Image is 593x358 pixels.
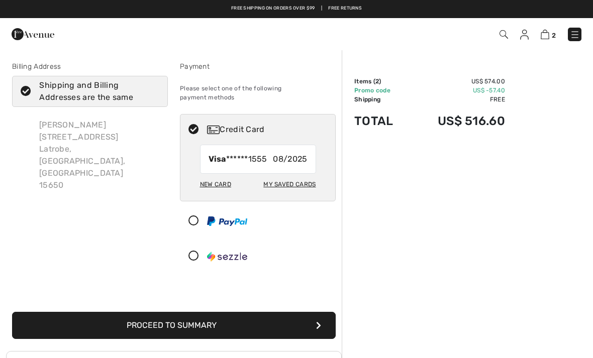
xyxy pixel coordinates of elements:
[200,176,231,193] div: New Card
[552,32,556,39] span: 2
[39,79,153,103] div: Shipping and Billing Addresses are the same
[410,77,505,86] td: US$ 574.00
[207,126,220,134] img: Credit Card
[354,86,410,95] td: Promo code
[354,104,410,138] td: Total
[31,111,168,199] div: [PERSON_NAME] [STREET_ADDRESS] Latrobe, [GEOGRAPHIC_DATA], [GEOGRAPHIC_DATA] 15650
[12,24,54,44] img: 1ère Avenue
[328,5,362,12] a: Free Returns
[570,30,580,40] img: Menu
[180,76,336,110] div: Please select one of the following payment methods
[500,30,508,39] img: Search
[12,312,336,339] button: Proceed to Summary
[12,29,54,38] a: 1ère Avenue
[209,154,226,164] strong: Visa
[410,86,505,95] td: US$ -57.40
[354,77,410,86] td: Items ( )
[354,95,410,104] td: Shipping
[321,5,322,12] span: |
[263,176,316,193] div: My Saved Cards
[410,95,505,104] td: Free
[375,78,379,85] span: 2
[273,153,307,165] span: 08/2025
[541,28,556,40] a: 2
[541,30,549,39] img: Shopping Bag
[12,61,168,72] div: Billing Address
[520,30,529,40] img: My Info
[207,216,247,226] img: PayPal
[207,124,329,136] div: Credit Card
[410,104,505,138] td: US$ 516.60
[180,61,336,72] div: Payment
[207,252,247,262] img: Sezzle
[231,5,315,12] a: Free shipping on orders over $99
